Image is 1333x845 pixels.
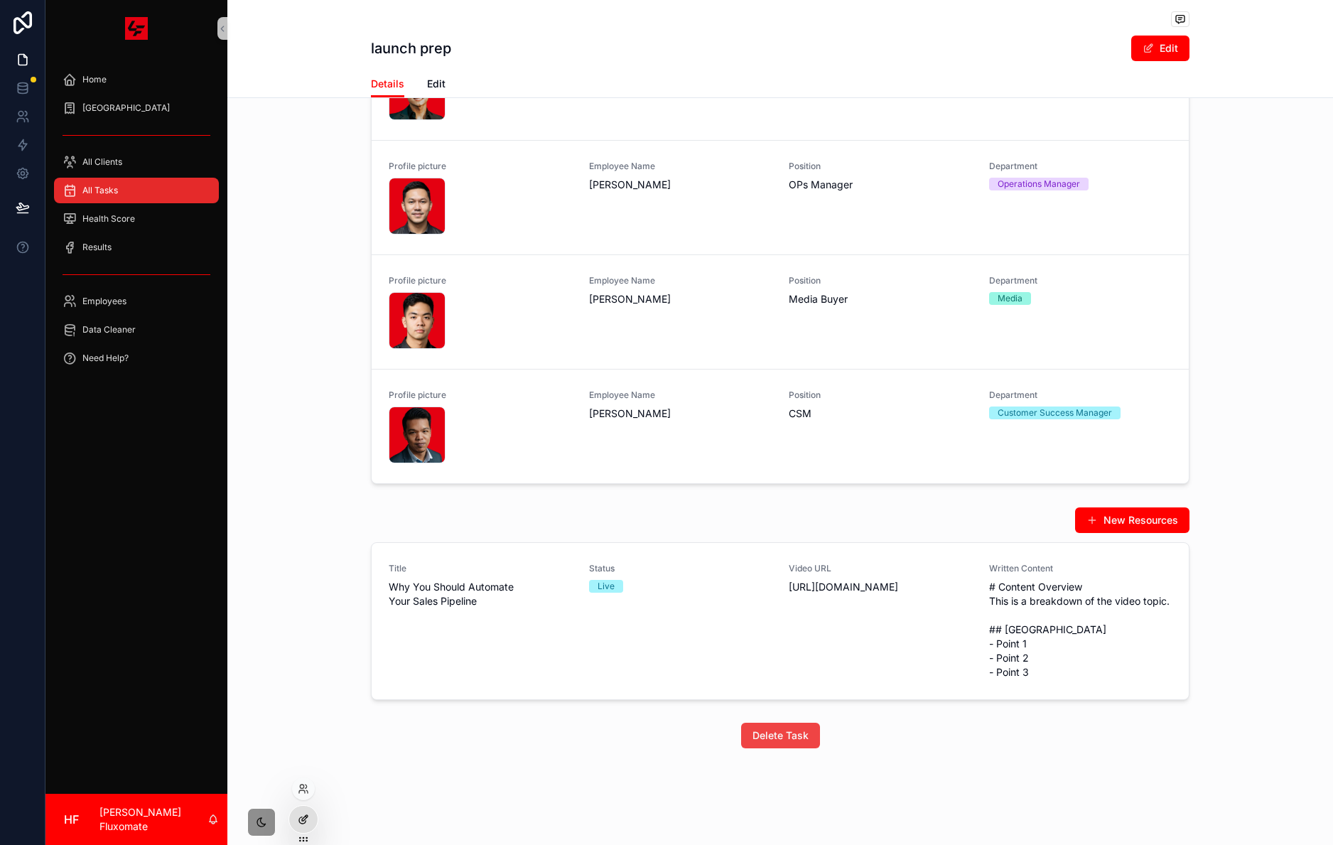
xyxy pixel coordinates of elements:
[389,389,572,401] span: Profile picture
[389,580,572,608] span: Why You Should Automate Your Sales Pipeline
[789,275,972,286] span: Position
[372,140,1189,254] a: Profile pictureEmployee Name[PERSON_NAME]PositionOPs ManagerDepartmentOperations Manager
[82,185,118,196] span: All Tasks
[82,102,170,114] span: [GEOGRAPHIC_DATA]
[371,38,451,58] h1: launch prep
[427,77,446,91] span: Edit
[789,407,972,421] span: CSM
[82,74,107,85] span: Home
[1075,507,1189,533] button: New Resources
[372,369,1189,483] a: Profile pictureEmployee Name[PERSON_NAME]PositionCSMDepartmentCustomer Success Manager
[54,235,219,260] a: Results
[54,95,219,121] a: [GEOGRAPHIC_DATA]
[389,275,572,286] span: Profile picture
[589,178,772,192] span: [PERSON_NAME]
[989,580,1172,679] span: # Content Overview This is a breakdown of the video topic. ## [GEOGRAPHIC_DATA] - Point 1 - Point...
[427,71,446,99] a: Edit
[45,57,227,389] div: scrollable content
[789,292,972,306] span: Media Buyer
[54,67,219,92] a: Home
[589,407,772,421] span: [PERSON_NAME]
[989,275,1172,286] span: Department
[1131,36,1189,61] button: Edit
[789,563,972,574] span: Video URL
[54,178,219,203] a: All Tasks
[82,242,112,253] span: Results
[589,292,772,306] span: [PERSON_NAME]
[82,352,129,364] span: Need Help?
[789,389,972,401] span: Position
[789,178,972,192] span: OPs Manager
[998,178,1080,190] div: Operations Manager
[998,407,1112,419] div: Customer Success Manager
[82,156,122,168] span: All Clients
[371,77,404,91] span: Details
[82,324,136,335] span: Data Cleaner
[125,17,148,40] img: App logo
[82,296,126,307] span: Employees
[54,149,219,175] a: All Clients
[589,161,772,172] span: Employee Name
[789,580,972,594] span: [URL][DOMAIN_NAME]
[589,389,772,401] span: Employee Name
[54,317,219,343] a: Data Cleaner
[789,161,972,172] span: Position
[99,805,207,834] p: [PERSON_NAME] Fluxomate
[589,275,772,286] span: Employee Name
[989,389,1172,401] span: Department
[64,811,79,828] span: HF
[54,345,219,371] a: Need Help?
[54,206,219,232] a: Health Score
[598,580,615,593] div: Live
[54,289,219,314] a: Employees
[998,292,1022,305] div: Media
[372,543,1189,699] a: TitleWhy You Should Automate Your Sales PipelineStatusLiveVideo URL[URL][DOMAIN_NAME]Written Cont...
[589,563,772,574] span: Status
[989,563,1172,574] span: Written Content
[372,254,1189,369] a: Profile pictureEmployee Name[PERSON_NAME]PositionMedia BuyerDepartmentMedia
[989,161,1172,172] span: Department
[752,728,809,743] span: Delete Task
[741,723,820,748] button: Delete Task
[371,71,404,98] a: Details
[389,563,572,574] span: Title
[389,161,572,172] span: Profile picture
[82,213,135,225] span: Health Score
